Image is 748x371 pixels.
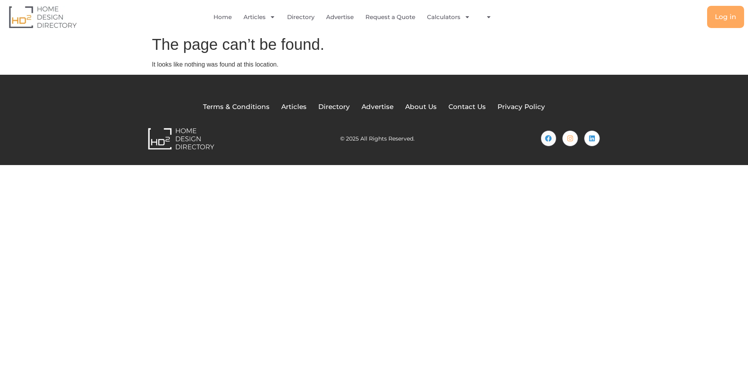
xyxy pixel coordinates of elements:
p: It looks like nothing was found at this location. [152,60,596,69]
a: Calculators [427,8,470,26]
h2: © 2025 All Rights Reserved. [340,136,415,141]
a: Directory [287,8,314,26]
a: Log in [707,6,744,28]
a: Contact Us [448,102,486,112]
a: Terms & Conditions [203,102,270,112]
a: Privacy Policy [497,102,545,112]
a: Home [213,8,232,26]
a: Advertise [362,102,393,112]
h1: The page can’t be found. [152,35,596,54]
a: Articles [281,102,307,112]
a: Request a Quote [365,8,415,26]
a: Advertise [326,8,354,26]
a: Articles [243,8,275,26]
nav: Menu [152,8,559,26]
a: Directory [318,102,350,112]
a: About Us [405,102,437,112]
span: Log in [715,14,736,20]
